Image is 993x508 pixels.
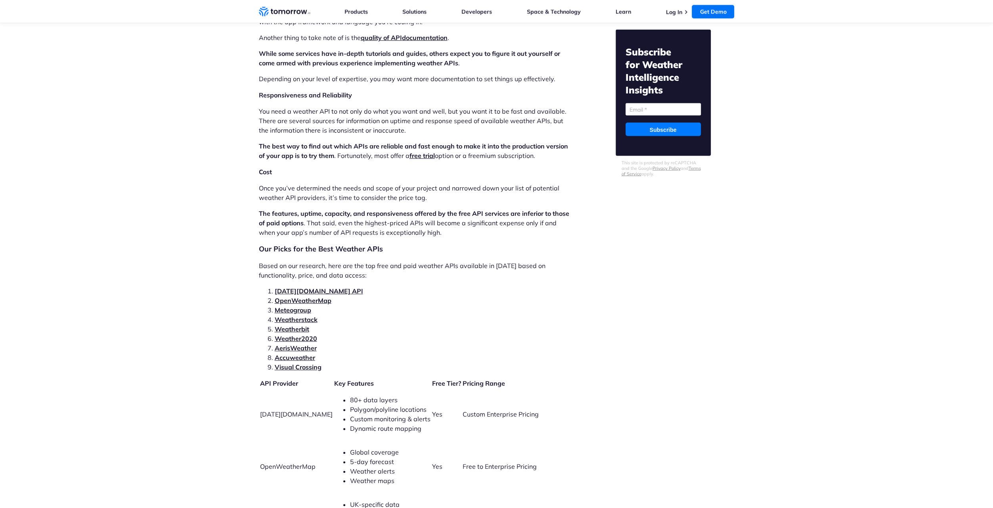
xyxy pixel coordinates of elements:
[259,261,574,280] p: Based on our research, here are the top free and paid weather APIs available in [DATE] based on f...
[626,46,701,96] h2: Subscribe for Weather Intelligence Insights
[259,167,574,177] h3: Cost
[259,141,574,160] p: . Fortunately, most offer a option or a freemium subscription.
[350,424,421,432] span: Dynamic route mapping
[626,103,701,116] input: Email *
[626,123,701,136] input: Subscribe
[350,415,430,423] span: Custom monitoring & alerts
[616,8,631,15] a: Learn
[463,379,505,387] b: Pricing Range
[432,410,442,418] span: Yes
[259,49,560,67] strong: While some services have in-depth tutorials and guides, others expect you to figure it out yourse...
[652,166,681,171] a: Privacy Policy
[334,379,374,387] b: Key Features
[260,462,316,470] span: OpenWeatherMap
[666,8,682,15] a: Log In
[259,183,574,202] p: Once you’ve determined the needs and scope of your project and narrowed down your list of potenti...
[275,325,309,333] a: Weatherbit
[402,34,448,42] strong: documentation
[463,410,539,418] span: Custom Enterprise Pricing
[260,410,333,418] span: [DATE][DOMAIN_NAME]
[275,316,318,323] a: Weatherstack
[275,354,315,361] a: Accuweather
[259,6,310,17] a: Home link
[259,49,574,68] p: .
[259,33,574,42] p: Another thing to take note of is the .
[622,160,705,177] p: This site is protected by reCAPTCHA and the Google and apply.
[275,297,331,304] a: OpenWeatherMap
[409,152,435,160] a: free trial
[344,8,368,15] a: Products
[402,8,427,15] a: Solutions
[463,462,537,470] span: Free to Enterprise Pricing
[259,107,574,135] p: You need a weather API to not only do what you want and well, but you want it to be fast and avai...
[259,209,569,227] strong: The features, uptime, capacity, and responsiveness offered by the free API services are inferior ...
[259,74,574,84] p: Depending on your level of expertise, you may want more documentation to set things up effectively.
[350,448,399,456] span: Global coverage
[622,166,701,177] a: Terms of Service
[275,335,317,342] a: Weather2020
[350,467,395,475] span: Weather alerts
[259,209,574,237] p: . That said, even the highest-priced APIs will become a significant expense only if and when your...
[260,379,298,387] b: API Provider
[275,344,317,352] a: AerisWeather
[259,90,574,100] h3: Responsiveness and Reliability
[259,244,574,255] h2: Our Picks for the Best Weather APIs
[692,5,734,18] a: Get Demo
[527,8,581,15] a: Space & Technology
[432,379,461,387] b: Free Tier?
[275,363,321,371] a: Visual Crossing
[350,396,398,404] span: 80+ data layers
[361,34,448,42] a: quality of APIdocumentation
[275,306,311,314] a: Meteogroup
[259,142,568,160] strong: The best way to find out which APIs are reliable and fast enough to make it into the production v...
[275,287,363,295] a: [DATE][DOMAIN_NAME] API
[461,8,492,15] a: Developers
[432,462,442,470] span: Yes
[350,405,427,413] span: Polygon/polyline locations
[350,477,394,485] span: Weather maps
[350,458,394,466] span: 5-day forecast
